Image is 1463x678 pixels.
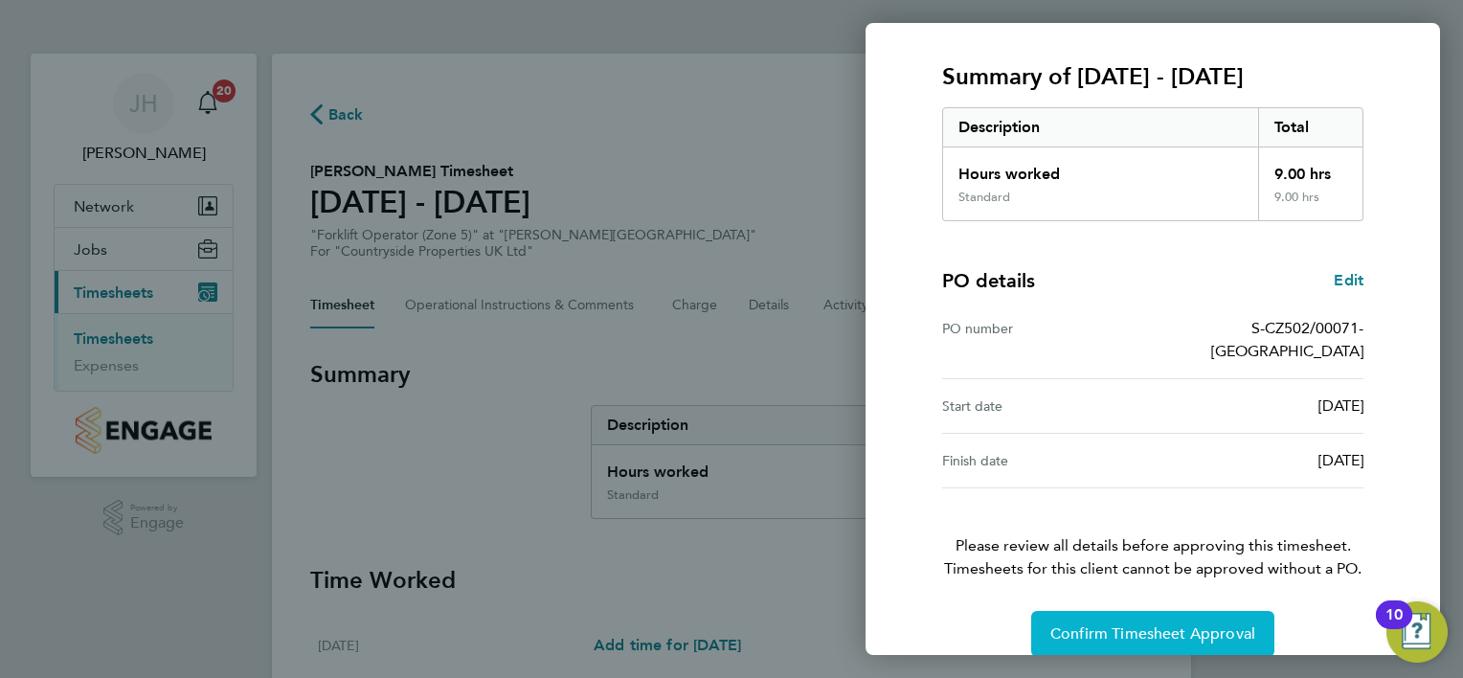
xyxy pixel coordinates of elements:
[1385,615,1403,640] div: 10
[1334,269,1363,292] a: Edit
[942,107,1363,221] div: Summary of 18 - 24 Aug 2025
[1153,449,1363,472] div: [DATE]
[942,395,1153,418] div: Start date
[1050,624,1255,644] span: Confirm Timesheet Approval
[1258,147,1363,190] div: 9.00 hrs
[919,557,1386,580] span: Timesheets for this client cannot be approved without a PO.
[943,147,1258,190] div: Hours worked
[958,190,1010,205] div: Standard
[942,267,1035,294] h4: PO details
[1211,319,1363,360] span: S-CZ502/00071-[GEOGRAPHIC_DATA]
[942,61,1363,92] h3: Summary of [DATE] - [DATE]
[1031,611,1274,657] button: Confirm Timesheet Approval
[1258,108,1363,147] div: Total
[1258,190,1363,220] div: 9.00 hrs
[943,108,1258,147] div: Description
[1334,271,1363,289] span: Edit
[1153,395,1363,418] div: [DATE]
[942,449,1153,472] div: Finish date
[942,317,1153,363] div: PO number
[1386,601,1448,663] button: Open Resource Center, 10 new notifications
[919,488,1386,580] p: Please review all details before approving this timesheet.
